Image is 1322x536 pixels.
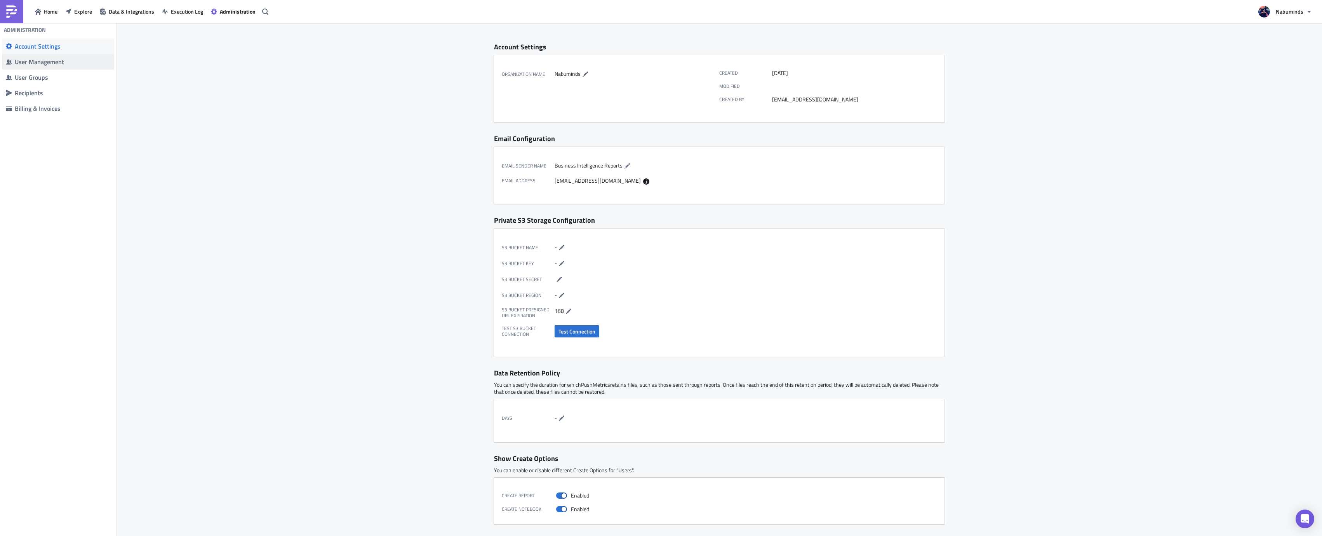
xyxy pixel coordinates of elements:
div: Private S3 Storage Configuration [494,216,945,225]
div: [EMAIL_ADDRESS][DOMAIN_NAME] [555,177,715,185]
div: Email Configuration [494,134,945,143]
span: Test Connection [558,327,595,335]
span: Home [44,7,57,16]
label: S3 Bucket Region [502,291,555,300]
label: Enabled [556,506,589,513]
span: 168 [555,306,564,314]
label: Created by [719,96,772,103]
div: Account Settings [494,42,945,51]
span: - [555,290,557,299]
div: Show Create Options [494,454,945,463]
div: User Management [15,58,110,66]
button: Data & Integrations [96,5,158,17]
div: Open Intercom Messenger [1296,510,1314,528]
label: Create Report [502,492,556,499]
time: 2023-05-04T08:14:46Z [772,70,788,77]
img: Avatar [1258,5,1271,18]
span: - [555,413,557,421]
label: Email Address [502,177,555,185]
label: Organization Name [502,70,555,79]
span: - [555,243,557,251]
label: Days [502,414,555,423]
label: S3 Bucket Secret [502,275,555,284]
button: Home [31,5,61,17]
button: Test Connection [555,325,599,337]
span: Execution Log [171,7,203,16]
button: Administration [207,5,259,17]
div: [EMAIL_ADDRESS][DOMAIN_NAME] [772,96,933,103]
div: Recipients [15,89,110,97]
label: Created [719,70,772,77]
label: Enabled [556,492,589,499]
span: - [555,258,557,267]
span: Nabuminds [1276,7,1303,16]
label: S3 Bucket Name [502,243,555,252]
label: Modified [719,83,772,89]
label: Test S3 Bucket Connection [502,325,555,337]
span: Explore [74,7,92,16]
h4: Administration [4,26,46,33]
label: Create Notebook [502,506,556,513]
div: Account Settings [15,42,110,50]
button: Execution Log [158,5,207,17]
span: Nabuminds [555,70,581,78]
p: You can enable or disable different Create Options for "Users". [494,467,945,474]
span: Data & Integrations [109,7,154,16]
label: S3 Bucket Key [502,259,555,268]
span: Business Intelligence Reports [555,161,623,169]
img: PushMetrics [5,5,18,18]
p: You can specify the duration for which PushMetrics retains files, such as those sent through repo... [494,381,945,395]
button: Nabuminds [1254,3,1316,20]
div: User Groups [15,73,110,81]
button: Explore [61,5,96,17]
div: Data Retention Policy [494,368,945,377]
label: S3 Bucket Presigned URL expiration [502,307,555,319]
span: Administration [220,7,256,16]
label: Email Sender Name [502,161,555,171]
div: Billing & Invoices [15,105,110,112]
